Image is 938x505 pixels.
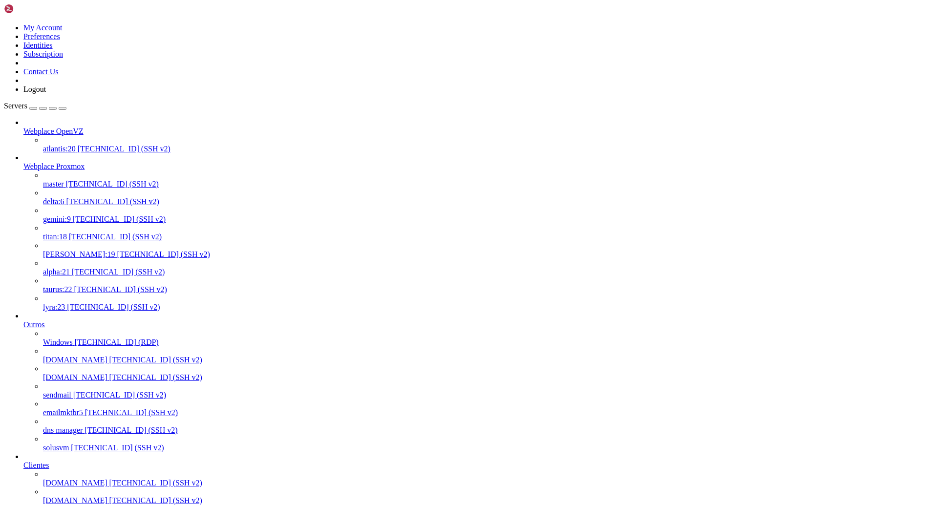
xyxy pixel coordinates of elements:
span: [TECHNICAL_ID] (SSH v2) [69,232,162,241]
a: Subscription [23,50,63,58]
span: [TECHNICAL_ID] (SSH v2) [117,250,210,258]
li: Outros [23,312,934,452]
a: emailmktbr5 [TECHNICAL_ID] (SSH v2) [43,408,934,417]
li: [DOMAIN_NAME] [TECHNICAL_ID] (SSH v2) [43,347,934,364]
span: [TECHNICAL_ID] (SSH v2) [73,215,166,223]
span: sendmail [43,391,71,399]
li: alpha:21 [TECHNICAL_ID] (SSH v2) [43,259,934,276]
span: [TECHNICAL_ID] (SSH v2) [85,408,178,417]
span: emailmktbr5 [43,408,83,417]
span: alpha:21 [43,268,70,276]
span: Outros [23,320,45,329]
li: [DOMAIN_NAME] [TECHNICAL_ID] (SSH v2) [43,487,934,505]
a: delta:6 [TECHNICAL_ID] (SSH v2) [43,197,934,206]
span: lyra:23 [43,303,65,311]
li: master [TECHNICAL_ID] (SSH v2) [43,171,934,189]
a: taurus:22 [TECHNICAL_ID] (SSH v2) [43,285,934,294]
span: dns manager [43,426,83,434]
li: lyra:23 [TECHNICAL_ID] (SSH v2) [43,294,934,312]
a: lyra:23 [TECHNICAL_ID] (SSH v2) [43,303,934,312]
li: Windows [TECHNICAL_ID] (RDP) [43,329,934,347]
span: [TECHNICAL_ID] (SSH v2) [85,426,177,434]
a: [DOMAIN_NAME] [TECHNICAL_ID] (SSH v2) [43,373,934,382]
a: [DOMAIN_NAME] [TECHNICAL_ID] (SSH v2) [43,496,934,505]
a: dns manager [TECHNICAL_ID] (SSH v2) [43,426,934,435]
span: [DOMAIN_NAME] [43,356,107,364]
a: [PERSON_NAME]:19 [TECHNICAL_ID] (SSH v2) [43,250,934,259]
img: Shellngn [4,4,60,14]
span: [TECHNICAL_ID] (SSH v2) [109,479,202,487]
span: [PERSON_NAME]:19 [43,250,115,258]
span: titan:18 [43,232,67,241]
li: titan:18 [TECHNICAL_ID] (SSH v2) [43,224,934,241]
a: Outros [23,320,934,329]
a: titan:18 [TECHNICAL_ID] (SSH v2) [43,232,934,241]
li: Webplace Proxmox [23,153,934,312]
li: [PERSON_NAME]:19 [TECHNICAL_ID] (SSH v2) [43,241,934,259]
span: solusvm [43,443,69,452]
li: gemini:9 [TECHNICAL_ID] (SSH v2) [43,206,934,224]
span: gemini:9 [43,215,71,223]
li: sendmail [TECHNICAL_ID] (SSH v2) [43,382,934,400]
a: [DOMAIN_NAME] [TECHNICAL_ID] (SSH v2) [43,356,934,364]
span: [TECHNICAL_ID] (SSH v2) [67,303,160,311]
a: master [TECHNICAL_ID] (SSH v2) [43,180,934,189]
a: atlantis:20 [TECHNICAL_ID] (SSH v2) [43,145,934,153]
span: [TECHNICAL_ID] (RDP) [75,338,159,346]
li: [DOMAIN_NAME] [TECHNICAL_ID] (SSH v2) [43,364,934,382]
span: [DOMAIN_NAME] [43,479,107,487]
li: solusvm [TECHNICAL_ID] (SSH v2) [43,435,934,452]
span: [DOMAIN_NAME] [43,373,107,381]
span: [TECHNICAL_ID] (SSH v2) [109,373,202,381]
a: Servers [4,102,66,110]
a: sendmail [TECHNICAL_ID] (SSH v2) [43,391,934,400]
span: Servers [4,102,27,110]
span: [TECHNICAL_ID] (SSH v2) [66,180,159,188]
a: alpha:21 [TECHNICAL_ID] (SSH v2) [43,268,934,276]
a: Preferences [23,32,60,41]
li: atlantis:20 [TECHNICAL_ID] (SSH v2) [43,136,934,153]
a: Webplace OpenVZ [23,127,934,136]
a: gemini:9 [TECHNICAL_ID] (SSH v2) [43,215,934,224]
span: delta:6 [43,197,64,206]
span: [TECHNICAL_ID] (SSH v2) [109,496,202,505]
li: delta:6 [TECHNICAL_ID] (SSH v2) [43,189,934,206]
li: emailmktbr5 [TECHNICAL_ID] (SSH v2) [43,400,934,417]
span: [TECHNICAL_ID] (SSH v2) [109,356,202,364]
span: Windows [43,338,73,346]
span: [TECHNICAL_ID] (SSH v2) [73,391,166,399]
span: [TECHNICAL_ID] (SSH v2) [78,145,171,153]
span: master [43,180,64,188]
span: Webplace OpenVZ [23,127,84,135]
a: Webplace Proxmox [23,162,934,171]
a: solusvm [TECHNICAL_ID] (SSH v2) [43,443,934,452]
span: [TECHNICAL_ID] (SSH v2) [66,197,159,206]
span: [DOMAIN_NAME] [43,496,107,505]
a: Windows [TECHNICAL_ID] (RDP) [43,338,934,347]
a: My Account [23,23,63,32]
span: Webplace Proxmox [23,162,85,170]
a: Clientes [23,461,934,470]
span: [TECHNICAL_ID] (SSH v2) [72,268,165,276]
span: [TECHNICAL_ID] (SSH v2) [71,443,164,452]
span: atlantis:20 [43,145,76,153]
li: taurus:22 [TECHNICAL_ID] (SSH v2) [43,276,934,294]
li: dns manager [TECHNICAL_ID] (SSH v2) [43,417,934,435]
a: Logout [23,85,46,93]
a: [DOMAIN_NAME] [TECHNICAL_ID] (SSH v2) [43,479,934,487]
span: taurus:22 [43,285,72,294]
span: [TECHNICAL_ID] (SSH v2) [74,285,167,294]
li: Webplace OpenVZ [23,118,934,153]
a: Identities [23,41,53,49]
li: [DOMAIN_NAME] [TECHNICAL_ID] (SSH v2) [43,470,934,487]
span: Clientes [23,461,49,469]
a: Contact Us [23,67,59,76]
